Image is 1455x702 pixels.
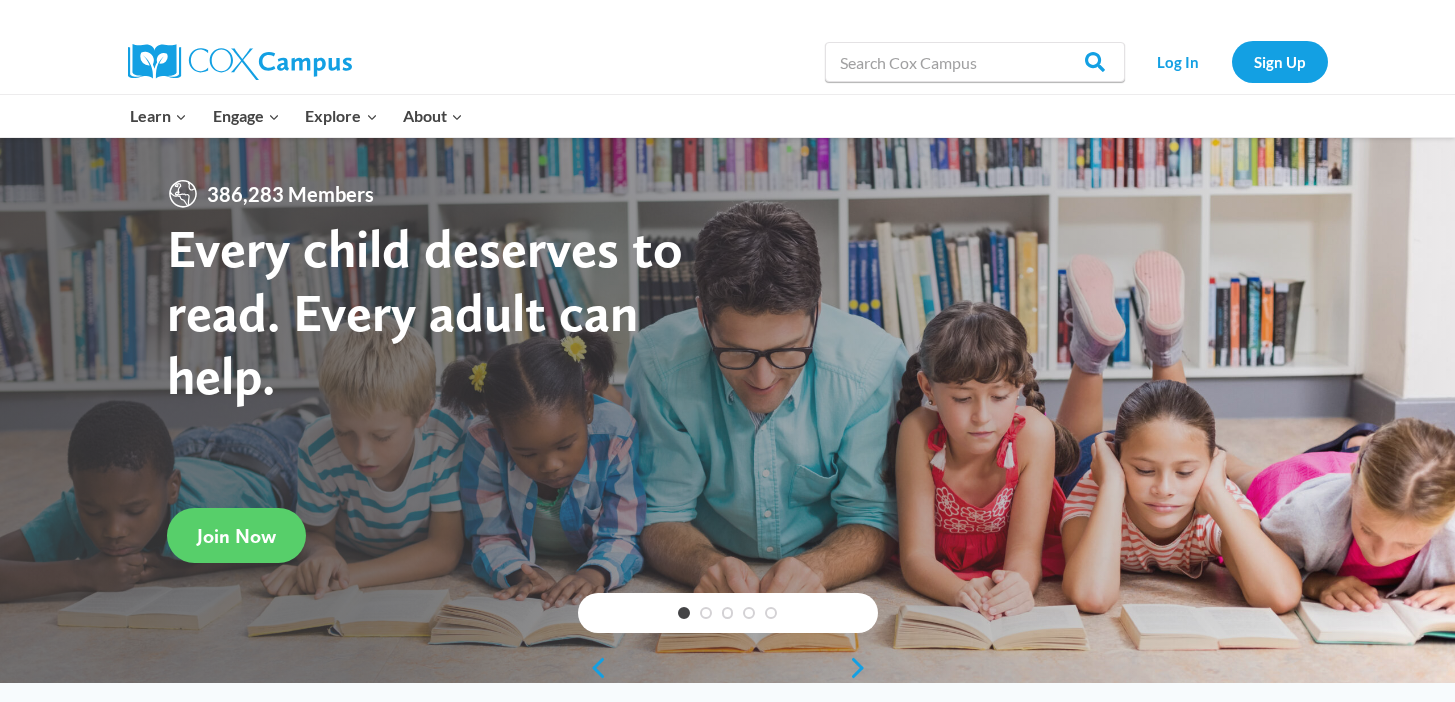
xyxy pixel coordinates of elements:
div: content slider buttons [578,648,878,688]
a: 4 [743,607,755,619]
img: Cox Campus [128,44,352,80]
a: next [848,656,878,680]
a: 1 [678,607,690,619]
span: 386,283 Members [199,178,382,210]
span: Learn [130,103,187,129]
span: Join Now [197,524,276,548]
span: Engage [213,103,280,129]
strong: Every child deserves to read. Every adult can help. [167,216,683,407]
a: 5 [765,607,777,619]
nav: Secondary Navigation [1135,41,1328,82]
a: Sign Up [1232,41,1328,82]
span: Explore [305,103,377,129]
input: Search Cox Campus [825,42,1125,82]
a: previous [578,656,608,680]
nav: Primary Navigation [118,95,476,137]
a: Log In [1135,41,1222,82]
a: 2 [700,607,712,619]
a: 3 [722,607,734,619]
a: Join Now [167,508,306,563]
span: About [403,103,463,129]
